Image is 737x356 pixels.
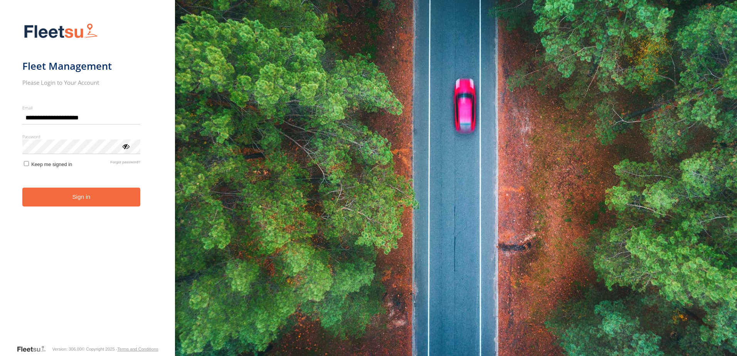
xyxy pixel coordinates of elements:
form: main [22,18,153,344]
h2: Please Login to Your Account [22,79,141,86]
input: Keep me signed in [24,161,29,166]
div: ViewPassword [122,142,130,150]
span: Keep me signed in [31,161,72,167]
div: © Copyright 2025 - [82,347,158,351]
div: Version: 306.00 [52,347,81,351]
label: Email [22,105,141,111]
a: Forgot password? [110,160,140,167]
a: Terms and Conditions [117,347,158,351]
a: Visit our Website [17,345,52,353]
label: Password [22,134,141,139]
h1: Fleet Management [22,60,141,72]
img: Fleetsu [22,22,99,41]
button: Sign in [22,188,141,207]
